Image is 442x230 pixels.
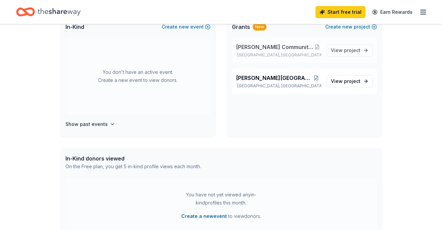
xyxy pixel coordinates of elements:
[236,43,313,51] span: [PERSON_NAME] Community Closet & Food Pantry
[65,120,108,128] h4: Show past events
[179,191,263,207] div: You have not yet viewed any in-kind profiles this month.
[344,47,360,53] span: project
[65,154,201,163] div: In-Kind donors viewed
[325,23,377,31] button: Createnewproject
[65,23,84,31] span: In-Kind
[327,44,373,56] a: View project
[331,77,360,85] span: View
[236,83,321,89] p: [GEOGRAPHIC_DATA], [GEOGRAPHIC_DATA]
[342,23,352,31] span: new
[65,163,201,171] div: On the Free plan, you get 5 in-kind profile views each month.
[65,120,115,128] button: Show past events
[236,74,311,82] span: [PERSON_NAME][GEOGRAPHIC_DATA]
[65,38,210,115] div: You don't have an active event. Create a new event to view donors.
[181,212,227,220] button: Create a newevent
[368,6,416,18] a: Earn Rewards
[162,23,210,31] button: Createnewevent
[232,23,250,31] span: Grants
[179,23,189,31] span: new
[344,78,360,84] span: project
[327,75,373,87] a: View project
[253,23,266,31] div: New
[331,46,360,54] span: View
[315,6,365,18] a: Start free trial
[236,52,321,58] p: [GEOGRAPHIC_DATA], [GEOGRAPHIC_DATA]
[181,212,261,220] span: to view donors .
[16,4,81,20] a: Home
